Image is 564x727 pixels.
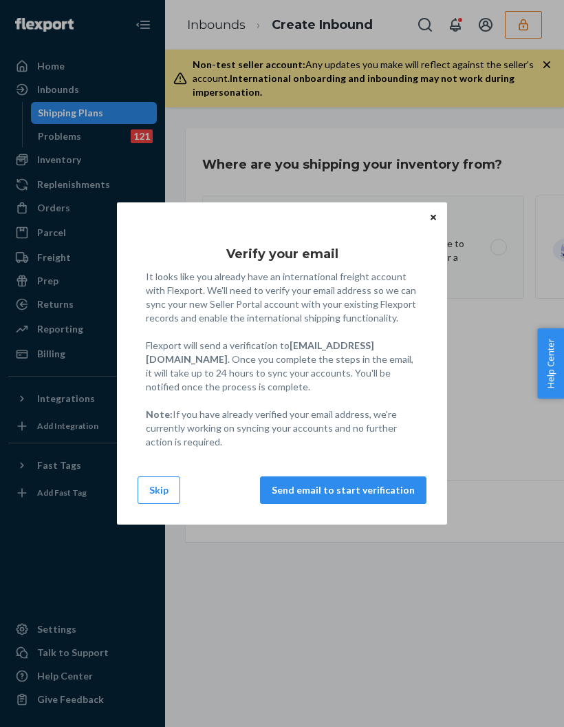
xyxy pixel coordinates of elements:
[226,245,338,263] h3: Verify your email
[260,476,426,504] button: Send email to start verification
[426,209,440,224] button: Close
[138,476,180,504] button: Skip
[146,408,173,420] strong: Note:
[146,270,418,449] p: It looks like you already have an international freight account with Flexport. We'll need to veri...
